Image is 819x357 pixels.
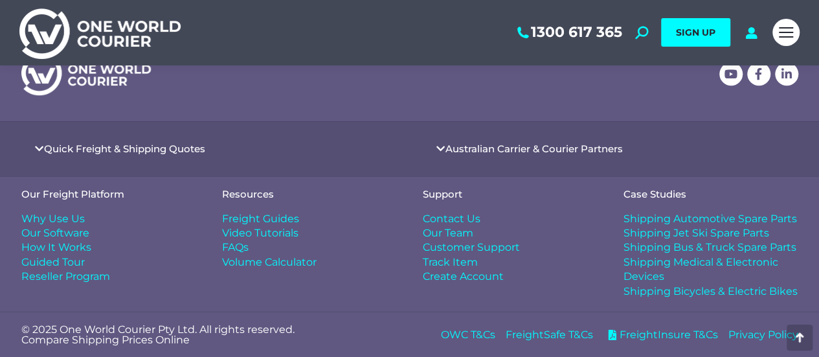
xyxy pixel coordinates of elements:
[623,189,798,199] h4: Case Studies
[222,255,397,270] a: Volume Calculator
[222,240,397,255] a: FAQs
[423,255,478,270] span: Track Item
[222,255,317,270] span: Volume Calculator
[603,328,718,342] a: FreightInsure T&Cs
[616,328,718,342] span: FreightInsure T&Cs
[445,144,623,154] a: Australian Carrier & Courier Partners
[21,255,196,270] a: Guided Tour
[661,18,730,47] a: SIGN UP
[21,212,85,226] span: Why Use Us
[623,226,769,240] span: Shipping Jet Ski Spare Parts
[441,328,495,342] a: OWC T&Cs
[222,212,397,226] a: Freight Guides
[623,284,798,299] a: Shipping Bicycles & Electric Bikes
[21,270,110,284] span: Reseller Program
[21,270,196,284] a: Reseller Program
[222,226,298,240] span: Video Tutorials
[19,6,181,59] img: One World Courier
[21,212,196,226] a: Why Use Us
[506,328,593,342] a: FreightSafe T&Cs
[676,27,715,38] span: SIGN UP
[423,240,598,255] a: Customer Support
[21,226,89,240] span: Our Software
[423,212,480,226] span: Contact Us
[623,212,797,226] span: Shipping Automotive Spare Parts
[623,284,798,299] span: Shipping Bicycles & Electric Bikes
[623,240,798,255] a: Shipping Bus & Truck Spare Parts
[21,255,85,270] span: Guided Tour
[21,189,196,199] h4: Our Freight Platform
[21,325,397,345] p: © 2025 One World Courier Pty Ltd. All rights reserved. Compare Shipping Prices Online
[21,240,91,255] span: How It Works
[423,255,598,270] a: Track Item
[423,270,598,284] a: Create Account
[623,240,796,255] span: Shipping Bus & Truck Spare Parts
[222,189,397,199] h4: Resources
[222,226,397,240] a: Video Tutorials
[423,226,473,240] span: Our Team
[623,255,798,284] a: Shipping Medical & Electronic Devices
[423,240,520,255] span: Customer Support
[222,240,249,255] span: FAQs
[21,240,196,255] a: How It Works
[222,212,299,226] span: Freight Guides
[423,270,504,284] span: Create Account
[623,212,798,226] a: Shipping Automotive Spare Parts
[423,226,598,240] a: Our Team
[515,24,622,41] a: 1300 617 365
[21,226,196,240] a: Our Software
[44,144,205,154] a: Quick Freight & Shipping Quotes
[423,212,598,226] a: Contact Us
[772,19,800,46] a: Mobile menu icon
[623,226,798,240] a: Shipping Jet Ski Spare Parts
[728,328,798,342] a: Privacy Policy
[423,189,598,199] h4: Support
